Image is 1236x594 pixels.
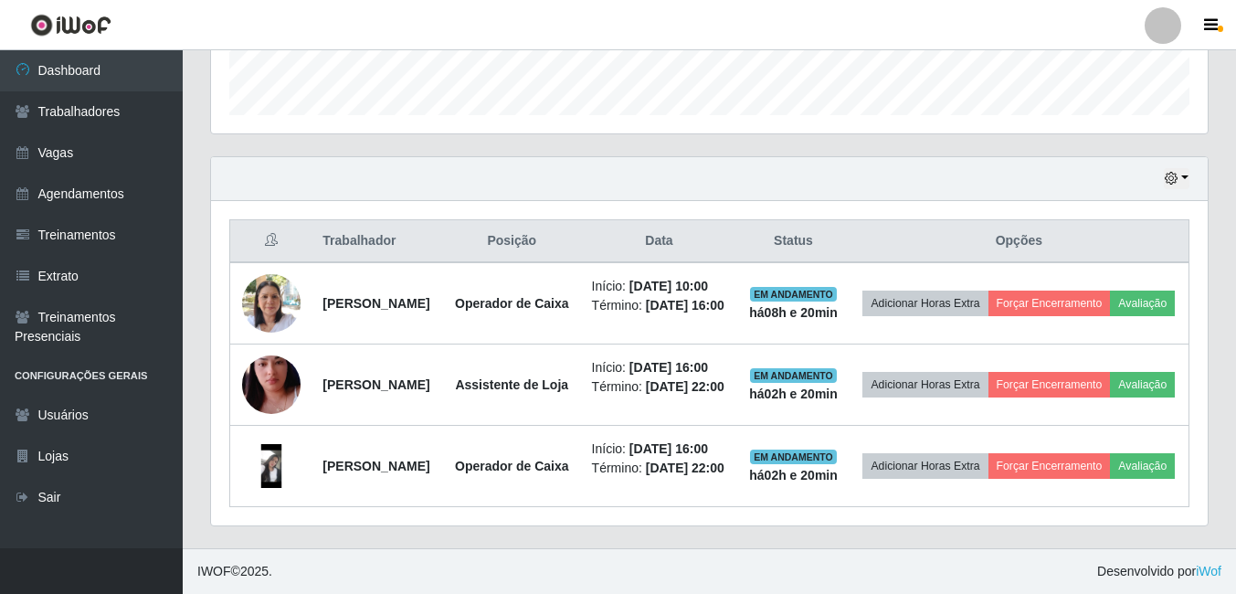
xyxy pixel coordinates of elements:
[749,387,838,401] strong: há 02 h e 20 min
[850,220,1189,263] th: Opções
[30,14,111,37] img: CoreUI Logo
[1110,291,1175,316] button: Avaliação
[443,220,581,263] th: Posição
[592,377,727,397] li: Término:
[750,287,837,302] span: EM ANDAMENTO
[749,468,838,483] strong: há 02 h e 20 min
[322,296,429,311] strong: [PERSON_NAME]
[455,296,569,311] strong: Operador de Caixa
[862,291,988,316] button: Adicionar Horas Extra
[862,372,988,398] button: Adicionar Horas Extra
[455,459,569,473] strong: Operador de Caixa
[1097,562,1221,581] span: Desenvolvido por
[322,377,429,392] strong: [PERSON_NAME]
[322,459,429,473] strong: [PERSON_NAME]
[862,453,988,479] button: Adicionar Horas Extra
[242,264,301,342] img: 1726671654574.jpeg
[1196,564,1221,578] a: iWof
[646,298,724,313] time: [DATE] 16:00
[242,444,301,488] img: 1737655206181.jpeg
[988,291,1111,316] button: Forçar Encerramento
[629,360,708,375] time: [DATE] 16:00
[629,441,708,456] time: [DATE] 16:00
[646,379,724,394] time: [DATE] 22:00
[737,220,849,263] th: Status
[1110,372,1175,398] button: Avaliação
[197,564,231,578] span: IWOF
[749,305,838,320] strong: há 08 h e 20 min
[750,450,837,464] span: EM ANDAMENTO
[455,377,568,392] strong: Assistente de Loja
[242,333,301,437] img: 1754840116013.jpeg
[592,459,727,478] li: Término:
[988,453,1111,479] button: Forçar Encerramento
[592,277,727,296] li: Início:
[592,358,727,377] li: Início:
[646,461,724,475] time: [DATE] 22:00
[197,562,272,581] span: © 2025 .
[312,220,443,263] th: Trabalhador
[750,368,837,383] span: EM ANDAMENTO
[581,220,738,263] th: Data
[592,440,727,459] li: Início:
[988,372,1111,398] button: Forçar Encerramento
[592,296,727,315] li: Término:
[629,279,708,293] time: [DATE] 10:00
[1110,453,1175,479] button: Avaliação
